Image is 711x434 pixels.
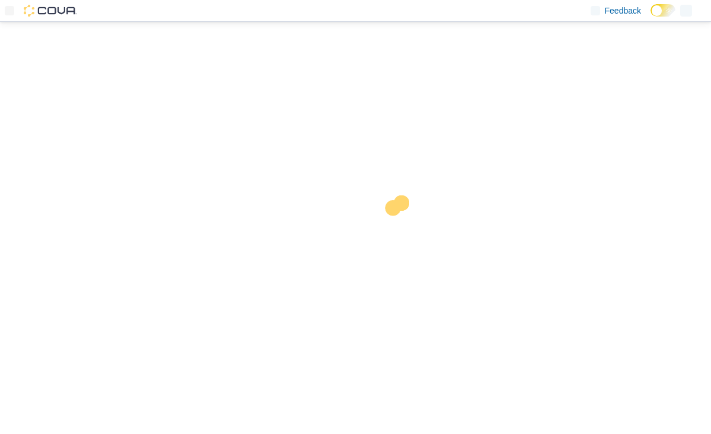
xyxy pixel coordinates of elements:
span: Feedback [605,5,641,17]
img: cova-loader [356,187,445,275]
img: Cova [24,5,77,17]
input: Dark Mode [651,4,675,17]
